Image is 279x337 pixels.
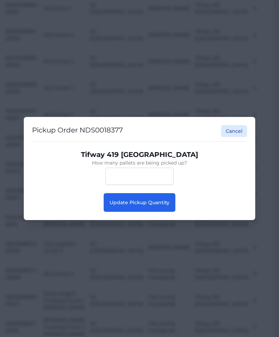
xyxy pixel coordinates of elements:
p: Tifway 419 [GEOGRAPHIC_DATA] [38,150,241,159]
span: Update Pickup Quantity [110,199,169,206]
button: Cancel [221,125,247,137]
button: Update Pickup Quantity [104,193,175,212]
p: How many pallets are being picked up? [38,159,241,166]
h2: Pickup Order NDS0018377 [32,125,123,137]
